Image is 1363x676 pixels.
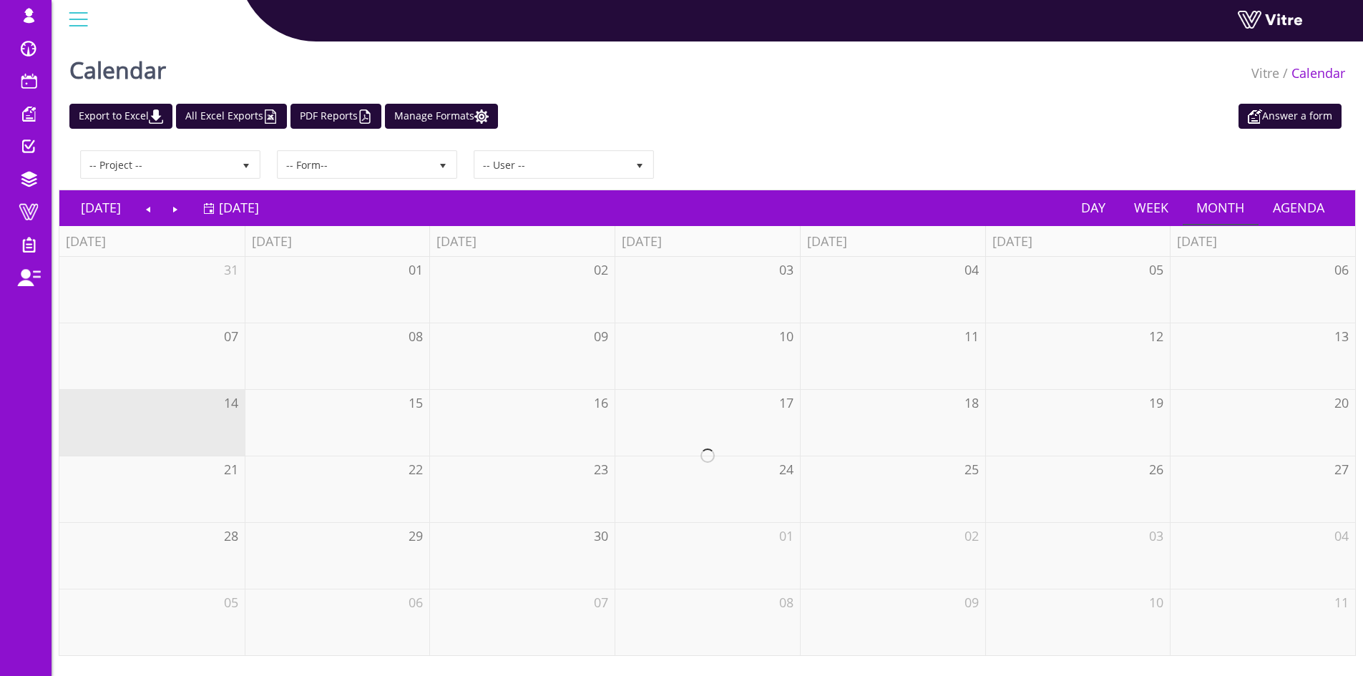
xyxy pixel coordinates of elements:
th: [DATE] [800,226,985,257]
th: [DATE] [615,226,800,257]
span: select [233,152,259,177]
a: Month [1183,191,1259,224]
a: Export to Excel [69,104,172,129]
a: Day [1067,191,1120,224]
a: Vitre [1251,64,1279,82]
span: -- User -- [475,152,627,177]
span: -- Form-- [278,152,430,177]
th: [DATE] [429,226,615,257]
th: [DATE] [1170,226,1355,257]
a: Agenda [1259,191,1339,224]
span: [DATE] [219,199,259,216]
a: Manage Formats [385,104,498,129]
a: [DATE] [203,191,259,224]
img: cal_excel.png [263,109,278,124]
a: Next [162,191,189,224]
h1: Calendar [69,36,166,97]
img: cal_download.png [149,109,163,124]
th: [DATE] [59,226,245,257]
th: [DATE] [985,226,1171,257]
span: select [430,152,456,177]
a: Previous [135,191,162,224]
li: Calendar [1279,64,1345,83]
th: [DATE] [245,226,430,257]
span: select [627,152,653,177]
a: Answer a form [1239,104,1342,129]
img: cal_pdf.png [358,109,372,124]
a: Week [1120,191,1183,224]
a: [DATE] [67,191,135,224]
span: -- Project -- [82,152,233,177]
img: appointment_white2.png [1248,109,1262,124]
a: PDF Reports [290,104,381,129]
a: All Excel Exports [176,104,287,129]
img: cal_settings.png [474,109,489,124]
